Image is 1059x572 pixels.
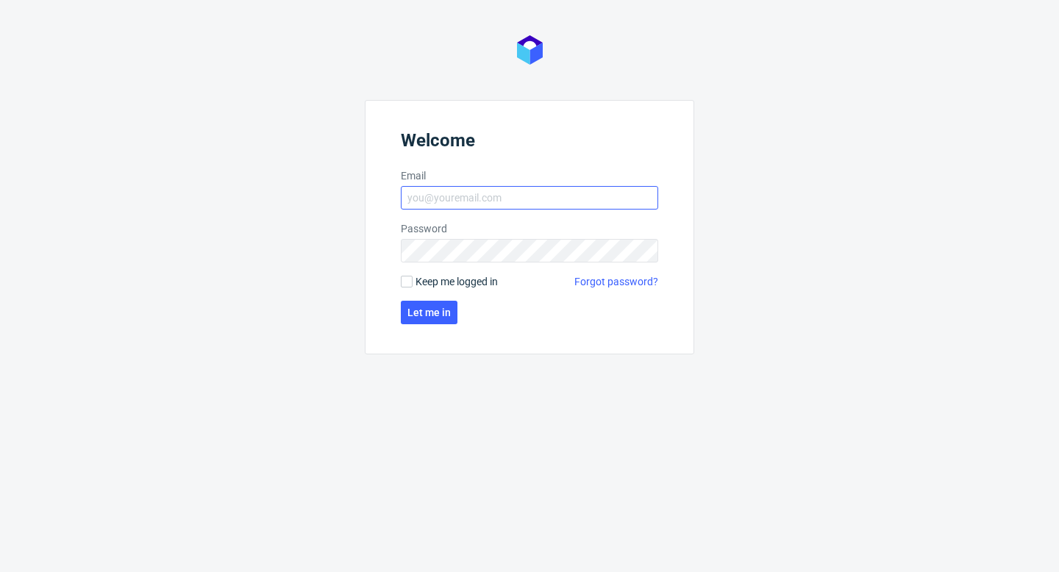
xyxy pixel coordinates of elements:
[401,221,658,236] label: Password
[574,274,658,289] a: Forgot password?
[407,307,451,318] span: Let me in
[401,130,658,157] header: Welcome
[401,301,457,324] button: Let me in
[416,274,498,289] span: Keep me logged in
[401,186,658,210] input: you@youremail.com
[401,168,658,183] label: Email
